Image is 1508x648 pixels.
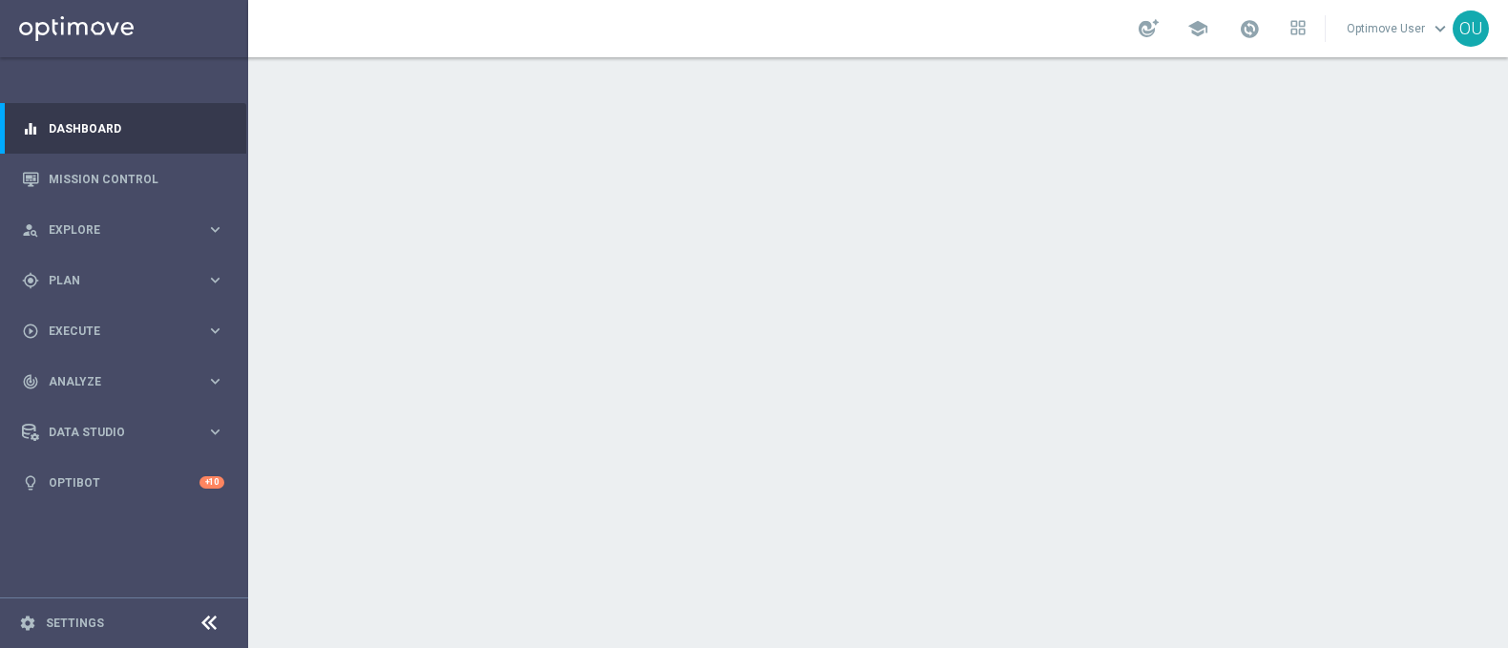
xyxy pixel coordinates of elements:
a: Settings [46,617,104,629]
button: lightbulb Optibot +10 [21,475,225,491]
i: lightbulb [22,474,39,491]
button: Data Studio keyboard_arrow_right [21,425,225,440]
button: Mission Control [21,172,225,187]
i: gps_fixed [22,272,39,289]
i: equalizer [22,120,39,137]
a: Optibot [49,457,199,508]
span: keyboard_arrow_down [1430,18,1451,39]
div: Mission Control [22,154,224,204]
span: Explore [49,224,206,236]
div: +10 [199,476,224,489]
span: Data Studio [49,427,206,438]
button: play_circle_outline Execute keyboard_arrow_right [21,324,225,339]
div: OU [1453,10,1489,47]
button: person_search Explore keyboard_arrow_right [21,222,225,238]
i: person_search [22,221,39,239]
button: equalizer Dashboard [21,121,225,136]
i: keyboard_arrow_right [206,423,224,441]
div: Execute [22,323,206,340]
i: play_circle_outline [22,323,39,340]
div: Explore [22,221,206,239]
button: gps_fixed Plan keyboard_arrow_right [21,273,225,288]
div: Optibot [22,457,224,508]
a: Mission Control [49,154,224,204]
i: keyboard_arrow_right [206,271,224,289]
a: Optimove Userkeyboard_arrow_down [1345,14,1453,43]
span: Plan [49,275,206,286]
div: Data Studio [22,424,206,441]
a: Dashboard [49,103,224,154]
span: Analyze [49,376,206,387]
i: settings [19,615,36,632]
i: keyboard_arrow_right [206,322,224,340]
div: Plan [22,272,206,289]
button: track_changes Analyze keyboard_arrow_right [21,374,225,389]
i: track_changes [22,373,39,390]
div: Analyze [22,373,206,390]
i: keyboard_arrow_right [206,220,224,239]
span: Execute [49,325,206,337]
span: school [1187,18,1208,39]
i: keyboard_arrow_right [206,372,224,390]
div: Dashboard [22,103,224,154]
